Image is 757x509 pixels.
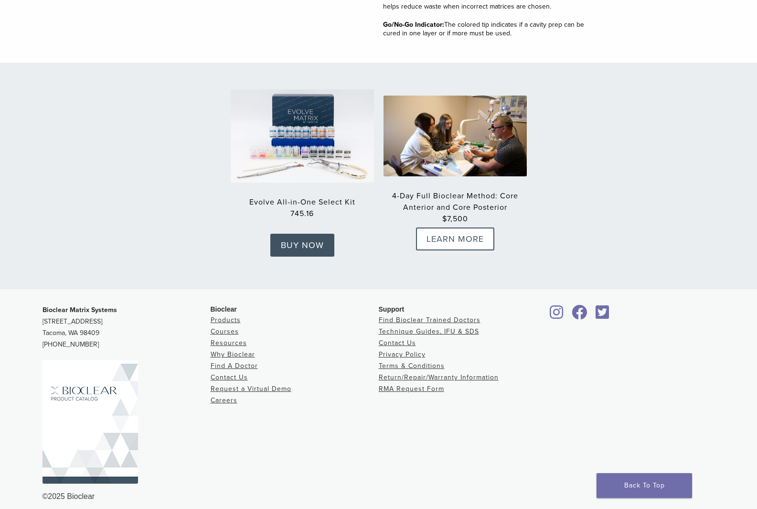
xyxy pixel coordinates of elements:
[211,350,255,358] a: Why Bioclear
[569,311,591,320] a: Bioclear
[384,191,527,225] a: 4-Day Full Bioclear Method: Core Anterior and Core Posterior$7,500
[416,227,494,250] a: LEARN MORE
[379,373,499,381] a: Return/Repair/Warranty Information
[211,305,237,313] span: Bioclear
[593,311,613,320] a: Bioclear
[43,491,715,502] div: ©2025 Bioclear
[231,208,374,219] strong: 745.16
[43,360,138,484] img: Bioclear
[211,327,239,336] a: Courses
[547,311,567,320] a: Bioclear
[270,234,334,257] a: BUY NOW
[379,350,426,358] a: Privacy Policy
[211,339,247,347] a: Resources
[379,305,405,313] span: Support
[383,21,603,38] p: The colored tip indicates if a cavity prep can be cured in one layer or if more must be used.
[597,473,692,498] a: Back To Top
[43,306,117,314] strong: Bioclear Matrix Systems
[211,373,248,381] a: Contact Us
[379,362,445,370] a: Terms & Conditions
[231,197,374,219] a: Evolve All-in-One Select Kit745.16
[379,339,416,347] a: Contact Us
[384,213,527,225] strong: $7,500
[211,385,291,393] a: Request a Virtual Demo
[211,362,258,370] a: Find A Doctor
[379,385,444,393] a: RMA Request Form
[379,327,479,336] a: Technique Guides, IFU & SDS
[379,316,480,324] a: Find Bioclear Trained Doctors
[383,21,444,29] strong: Go/No-Go Indicator:
[211,396,237,404] a: Careers
[211,316,241,324] a: Products
[43,304,211,350] p: [STREET_ADDRESS] Tacoma, WA 98409 [PHONE_NUMBER]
